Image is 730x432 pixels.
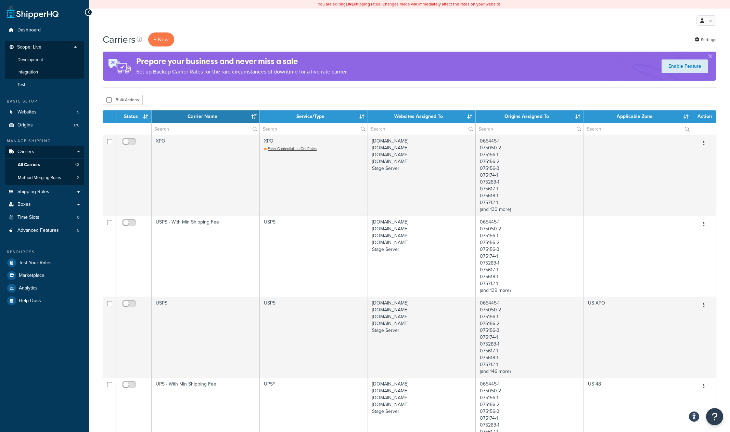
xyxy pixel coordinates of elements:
[19,260,52,266] span: Test Your Rates
[5,24,84,37] a: Dashboard
[260,216,368,297] td: USPS
[17,109,37,115] span: Websites
[19,298,41,304] span: Help Docs
[152,123,259,135] input: Search
[17,228,59,233] span: Advanced Features
[584,297,692,378] td: US APO
[5,54,84,66] li: Development
[476,297,584,378] td: 065445-1 075050-2 075156-1 075156-2 075156-3 075174-1 075283-1 075617-1 075618-1 075712-1 (and 14...
[5,198,84,211] a: Boxes
[116,110,152,123] th: Status: activate to sort column ascending
[5,186,84,198] a: Shipping Rules
[17,189,49,195] span: Shipping Rules
[5,146,84,185] li: Carriers
[476,216,584,297] td: 065445-1 075050-2 075156-1 075156-2 075156-3 075174-1 075283-1 075617-1 075618-1 075712-1 (and 13...
[5,295,84,307] a: Help Docs
[17,149,34,155] span: Carriers
[5,79,84,91] li: Test
[5,224,84,237] li: Advanced Features
[17,122,33,128] span: Origins
[19,285,38,291] span: Analytics
[695,35,716,44] a: Settings
[5,257,84,269] a: Test Your Rates
[5,119,84,132] a: Origins 176
[5,159,84,171] a: All Carriers 12
[17,27,41,33] span: Dashboard
[476,123,584,135] input: Search
[5,106,84,119] li: Websites
[5,172,84,184] li: Method Merging Rules
[5,146,84,158] a: Carriers
[692,110,716,123] th: Action
[476,110,584,123] th: Origins Assigned To: activate to sort column ascending
[17,44,41,50] span: Scope: Live
[19,273,44,279] span: Marketplace
[346,1,354,7] b: LIVE
[5,224,84,237] a: Advanced Features 5
[584,110,692,123] th: Applicable Zone: activate to sort column ascending
[18,175,61,181] span: Method Merging Rules
[75,162,79,168] span: 12
[260,123,368,135] input: Search
[260,110,368,123] th: Service/Type: activate to sort column ascending
[103,95,143,105] button: Bulk Actions
[264,146,317,151] a: Enter Credentials to Get Rates
[18,162,40,168] span: All Carriers
[584,123,692,135] input: Search
[5,249,84,255] div: Resources
[5,119,84,132] li: Origins
[5,66,84,79] li: Integration
[17,82,25,88] span: Test
[17,57,43,63] span: Development
[260,135,368,216] td: XPO
[368,216,476,297] td: [DOMAIN_NAME] [DOMAIN_NAME] [DOMAIN_NAME] [DOMAIN_NAME] Stage Server
[77,175,79,181] span: 2
[5,98,84,104] div: Basic Setup
[5,269,84,282] a: Marketplace
[17,202,31,207] span: Boxes
[5,211,84,224] li: Time Slots
[5,211,84,224] a: Time Slots 0
[74,122,79,128] span: 176
[5,282,84,294] a: Analytics
[77,215,79,220] span: 0
[5,159,84,171] li: All Carriers
[368,110,476,123] th: Websites Assigned To: activate to sort column ascending
[7,5,59,19] a: ShipperHQ Home
[77,228,79,233] span: 5
[77,109,79,115] span: 5
[152,297,260,378] td: USPS
[368,135,476,216] td: [DOMAIN_NAME] [DOMAIN_NAME] [DOMAIN_NAME] [DOMAIN_NAME] Stage Server
[268,146,317,151] span: Enter Credentials to Get Rates
[103,52,136,81] img: ad-rules-rateshop-fe6ec290ccb7230408bd80ed9643f0289d75e0ffd9eb532fc0e269fcd187b520.png
[17,215,39,220] span: Time Slots
[476,135,584,216] td: 065445-1 075050-2 075156-1 075156-2 075156-3 075174-1 075283-1 075617-1 075618-1 075712-1 (and 13...
[17,69,38,75] span: Integration
[136,67,348,77] p: Set up Backup Carrier Rates for the rare circumstances of downtime for a live rate carrier.
[706,408,723,425] button: Open Resource Center
[260,297,368,378] td: USPS
[103,33,136,46] h1: Carriers
[368,123,476,135] input: Search
[152,135,260,216] td: XPO
[136,56,348,67] h4: Prepare your business and never miss a sale
[5,106,84,119] a: Websites 5
[368,297,476,378] td: [DOMAIN_NAME] [DOMAIN_NAME] [DOMAIN_NAME] [DOMAIN_NAME] Stage Server
[152,110,260,123] th: Carrier Name: activate to sort column ascending
[148,32,174,46] button: + New
[662,59,708,73] a: Enable Feature
[152,216,260,297] td: USPS - With Min Shipping Fee
[5,172,84,184] a: Method Merging Rules 2
[5,138,84,144] div: Manage Shipping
